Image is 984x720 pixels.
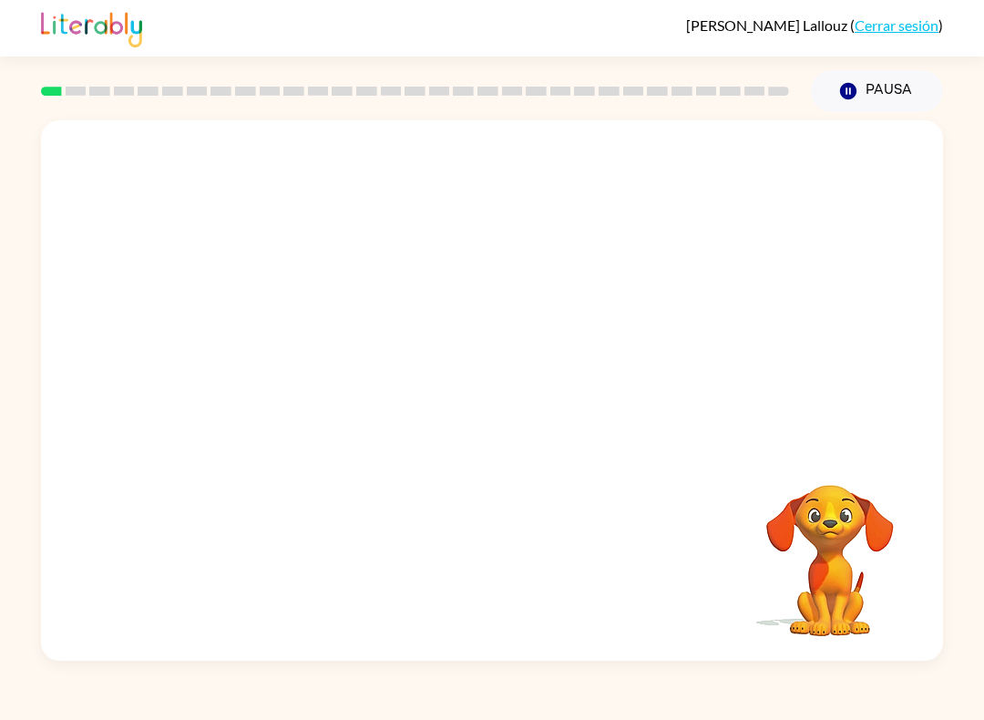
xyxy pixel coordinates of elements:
[739,457,921,639] video: Tu navegador debe admitir la reproducción de archivos .mp4 para usar Literably. Intenta usar otro...
[686,16,943,34] div: ( )
[811,70,943,112] button: Pausa
[855,16,938,34] a: Cerrar sesión
[686,16,850,34] span: [PERSON_NAME] Lallouz
[41,7,142,47] img: Literably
